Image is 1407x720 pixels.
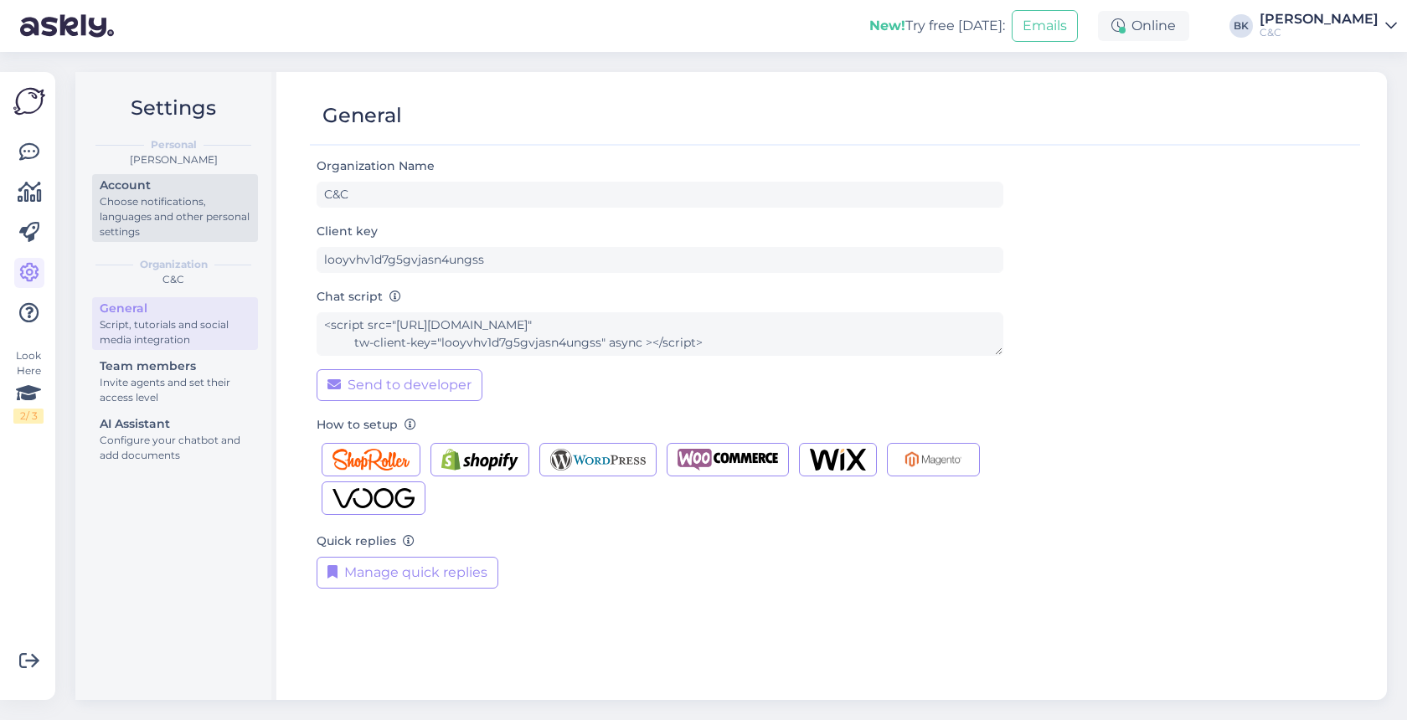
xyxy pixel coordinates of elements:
div: Online [1098,11,1189,41]
img: Askly Logo [13,85,45,117]
a: AI AssistantConfigure your chatbot and add documents [92,413,258,465]
b: Organization [140,257,208,272]
img: Shoproller [332,449,410,471]
div: General [322,100,402,131]
div: Try free [DATE]: [869,16,1005,36]
label: Quick replies [317,532,415,550]
b: Personal [151,137,197,152]
div: Invite agents and set their access level [100,375,250,405]
label: Chat script [317,288,401,306]
img: Wix [810,449,866,471]
input: ABC Corporation [317,182,1003,208]
div: Choose notifications, languages and other personal settings [100,194,250,239]
div: [PERSON_NAME] [89,152,258,167]
img: Magento [898,449,969,471]
div: Configure your chatbot and add documents [100,433,250,463]
label: Organization Name [317,157,441,175]
img: Shopify [441,449,518,471]
a: Team membersInvite agents and set their access level [92,355,258,408]
h2: Settings [89,92,258,124]
div: AI Assistant [100,415,250,433]
div: [PERSON_NAME] [1260,13,1379,26]
div: Script, tutorials and social media integration [100,317,250,347]
button: Manage quick replies [317,557,498,589]
label: Client key [317,223,378,240]
textarea: <script src="[URL][DOMAIN_NAME]" tw-client-key="looyvhv1d7g5gvjasn4ungss" async ></script> [317,312,1003,356]
div: BK [1229,14,1253,38]
div: C&C [89,272,258,287]
div: General [100,300,250,317]
div: Look Here [13,348,44,424]
button: Send to developer [317,369,482,401]
div: Team members [100,357,250,375]
b: New! [869,18,905,33]
a: GeneralScript, tutorials and social media integration [92,297,258,350]
label: How to setup [317,416,416,434]
img: Voog [332,487,415,509]
a: AccountChoose notifications, languages and other personal settings [92,174,258,242]
div: 2 / 3 [13,409,44,424]
img: Woocommerce [678,449,778,471]
button: Emails [1012,10,1078,42]
img: Wordpress [550,449,647,471]
div: Account [100,177,250,194]
div: C&C [1260,26,1379,39]
a: [PERSON_NAME]C&C [1260,13,1397,39]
